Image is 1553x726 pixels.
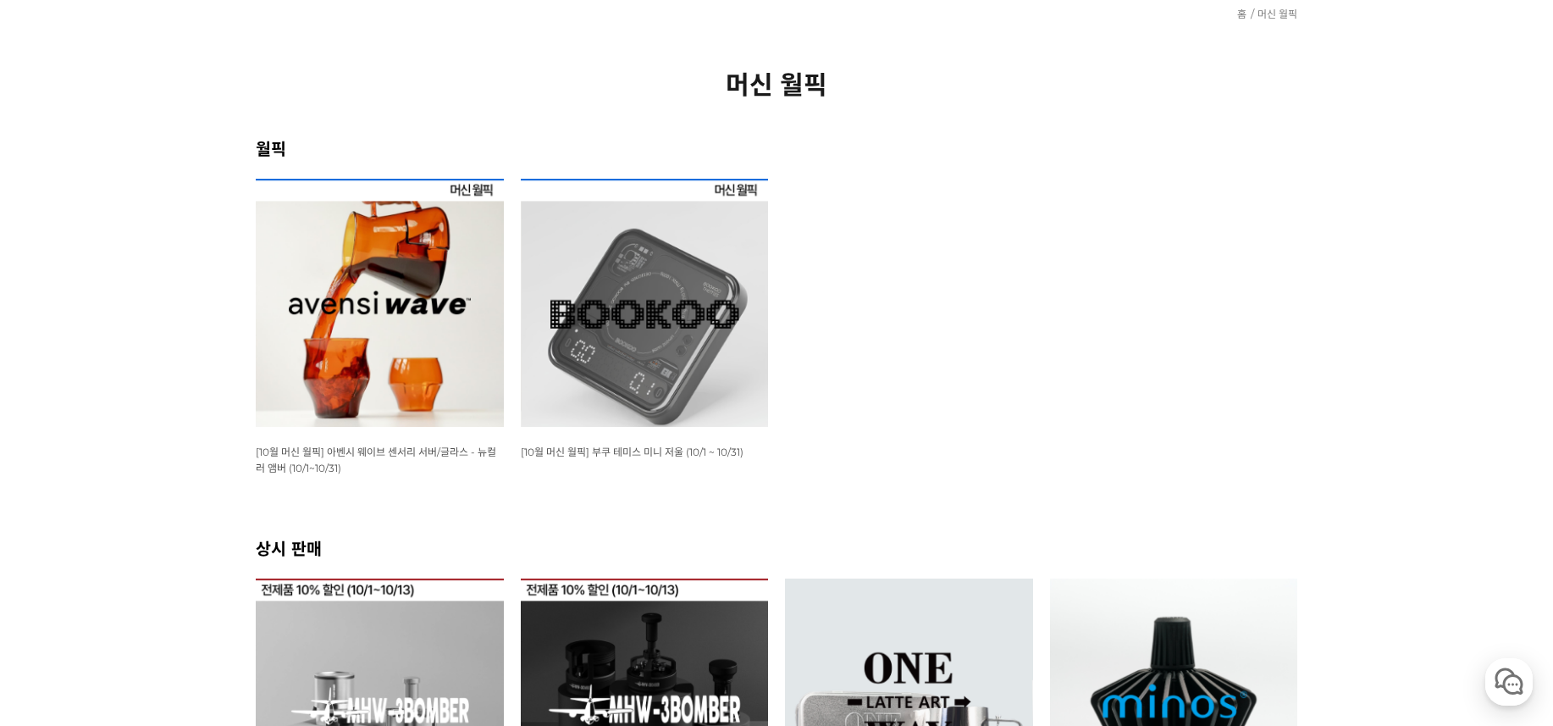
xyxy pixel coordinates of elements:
[5,537,112,579] a: 홈
[521,445,743,458] a: [10월 머신 월픽] 부쿠 테미스 미니 저울 (10/1 ~ 10/31)
[1237,8,1246,20] a: 홈
[256,136,1297,160] h2: 월픽
[256,535,1297,560] h2: 상시 판매
[53,563,64,576] span: 홈
[521,179,769,427] img: [10월 머신 월픽] 부쿠 테미스 미니 저울 (10/1 ~ 10/31)
[256,64,1297,102] h2: 머신 월픽
[218,537,325,579] a: 설정
[256,445,496,474] a: [10월 머신 월픽] 아벤시 웨이브 센서리 서버/글라스 - 뉴컬러 앰버 (10/1~10/31)
[262,563,282,576] span: 설정
[112,537,218,579] a: 대화
[155,563,175,577] span: 대화
[256,179,504,427] img: [10월 머신 월픽] 아벤시 웨이브 센서리 서버/글라스 - 뉴컬러 앰버 (10/1~10/31)
[1257,8,1297,20] a: 머신 월픽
